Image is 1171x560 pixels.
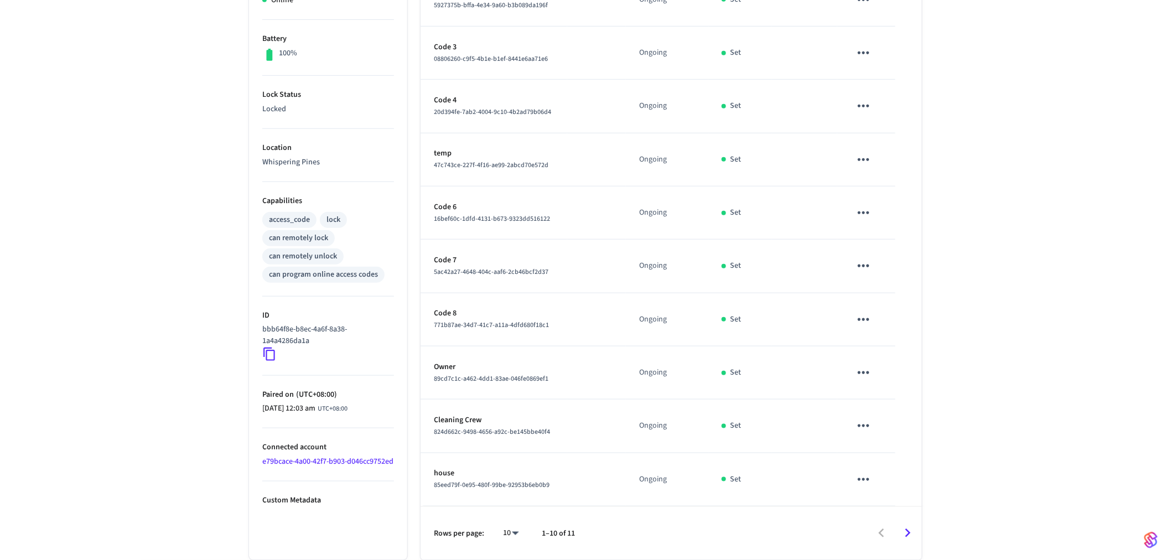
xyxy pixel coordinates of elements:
div: lock [327,214,340,226]
p: house [434,468,554,479]
span: 5927375b-bffa-4e34-9a60-b3b089da196f [434,1,548,10]
span: 08806260-c9f5-4b1e-b1ef-8441e6aa71e6 [434,54,548,64]
td: Ongoing [626,186,708,240]
td: Ongoing [626,400,708,453]
p: Set [730,154,742,165]
span: 47c743ce-227f-4f16-ae99-2abcd70e572d [434,160,548,170]
p: Whispering Pines [262,157,394,168]
p: Cleaning Crew [434,414,554,426]
span: 5ac42a27-4648-404c-aaf6-2cb46bcf2d37 [434,267,548,277]
td: Ongoing [626,346,708,400]
td: Ongoing [626,453,708,506]
a: e79bcace-4a00-42f7-b903-d046cc9752ed [262,456,393,467]
span: 824d662c-9498-4656-a92c-be145bbe40f4 [434,427,550,437]
div: access_code [269,214,310,226]
span: ( UTC+08:00 ) [294,389,337,400]
span: [DATE] 12:03 am [262,403,315,414]
td: Ongoing [626,133,708,186]
span: 85eed79f-0e95-480f-99be-92953b6eb0b9 [434,480,550,490]
p: Capabilities [262,195,394,207]
img: SeamLogoGradient.69752ec5.svg [1144,531,1158,549]
p: Set [730,367,742,378]
p: Code 4 [434,95,554,106]
div: Asia/Singapore [262,403,348,414]
p: Set [730,207,742,219]
p: Connected account [262,442,394,453]
div: 10 [498,525,524,541]
p: Code 8 [434,308,554,319]
p: Location [262,142,394,154]
td: Ongoing [626,27,708,80]
p: Set [730,474,742,485]
p: Set [730,420,742,432]
p: Set [730,100,742,112]
span: UTC+08:00 [318,404,348,414]
p: Paired on [262,389,394,401]
p: Set [730,260,742,272]
p: Set [730,314,742,325]
div: can remotely lock [269,232,328,244]
p: Code 3 [434,42,554,53]
span: 89cd7c1c-a462-4dd1-83ae-046fe0869ef1 [434,374,548,383]
p: Rows per page: [434,528,484,540]
td: Ongoing [626,293,708,346]
p: ID [262,310,394,322]
p: Locked [262,103,394,115]
button: Go to next page [895,520,921,546]
p: bbb64f8e-b8ec-4a6f-8a38-1a4a4286da1a [262,324,390,347]
p: Code 6 [434,201,554,213]
p: Custom Metadata [262,495,394,506]
p: Lock Status [262,89,394,101]
p: Owner [434,361,554,373]
p: temp [434,148,554,159]
td: Ongoing [626,240,708,293]
p: 100% [279,48,297,59]
p: Set [730,47,742,59]
div: can remotely unlock [269,251,337,262]
span: 16bef60c-1dfd-4131-b673-9323dd516122 [434,214,550,224]
p: 1–10 of 11 [542,528,575,540]
span: 771b87ae-34d7-41c7-a11a-4dfd680f18c1 [434,320,549,330]
p: Battery [262,33,394,45]
div: can program online access codes [269,269,378,281]
span: 20d394fe-7ab2-4004-9c10-4b2ad79b06d4 [434,107,551,117]
p: Code 7 [434,255,554,266]
td: Ongoing [626,80,708,133]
